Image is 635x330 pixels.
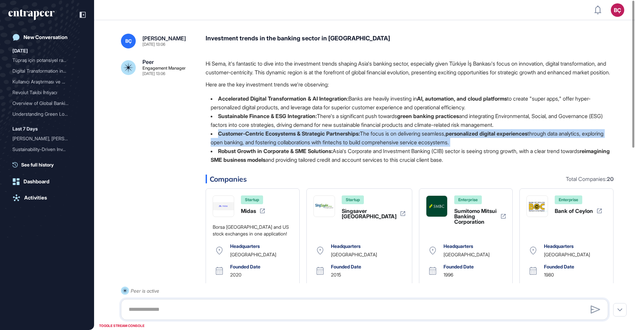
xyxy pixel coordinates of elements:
[12,66,76,76] div: Digital Transformation in...
[218,148,333,154] strong: Robust Growth in Corporate & SME Solutions:
[544,244,574,249] div: Headquarters
[446,130,527,137] strong: personalized digital experiences
[555,195,582,204] div: Enterprise
[241,208,256,214] div: Midas
[12,109,82,119] div: Understanding Green Loans and Differentiation Strategies in Banking
[566,176,613,182] div: Total Companies:
[443,272,453,278] div: 1996
[342,195,364,204] div: Startup
[218,130,360,137] strong: Customer-Centric Ecosystems & Strategic Partnerships:
[12,155,82,166] div: Tracking Google Website Access
[241,195,263,204] div: Startup
[131,287,159,295] div: Peer is active
[230,272,242,278] div: 2020
[12,109,76,119] div: Understanding Green Loans...
[555,208,593,214] div: Bank of Ceylon
[24,179,49,185] div: Dashboard
[97,322,146,330] div: TOGGLE STREAM CONSOLE
[527,200,548,212] img: Bank of Ceylon-logo
[8,31,86,44] a: New Conversation
[12,161,86,168] a: See full history
[206,80,613,89] p: Here are the key investment trends we're observing:
[331,264,361,269] div: Founded Date
[12,76,82,87] div: Kullanıcı Araştırması ve Yapay Zeka Desteği ile Müşteri Geri Bildirimlerinin Toplanması ve Değerl...
[443,264,474,269] div: Founded Date
[24,34,68,40] div: New Conversation
[12,55,82,66] div: Tüpraş için potansiyel rakip arayışı
[12,155,76,166] div: Tracking Google Website A...
[12,76,76,87] div: Kullanıcı Araştırması ve ...
[12,133,82,144] div: Erazer, Asus ROG ve Asus TUF Serisi'nin Rakiplerini Analiz Etme
[331,272,341,278] div: 2015
[142,72,165,76] div: [DATE] 13:06
[454,195,482,204] div: Enterprise
[142,66,186,70] div: Engagement Manager
[426,196,447,217] img: Sumitomo Mitsui Banking Corporation-logo
[142,36,186,41] div: [PERSON_NAME]
[12,125,38,133] div: Last 7 Days
[230,264,260,269] div: Founded Date
[21,161,54,168] span: See full history
[544,252,590,257] div: [GEOGRAPHIC_DATA]
[314,196,335,217] img: Singsaver Singapore-logo
[544,264,574,269] div: Founded Date
[206,175,613,183] div: Companies
[443,244,473,249] div: Headquarters
[12,98,76,109] div: Overview of Global Bankin...
[206,147,613,164] li: Asia's Corporate and Investment Banking (CIB) sector is seeing strong growth, with a clear trend ...
[331,252,377,257] div: [GEOGRAPHIC_DATA]
[8,9,54,20] div: entrapeer-logo
[417,95,507,102] strong: AI, automation, and cloud platforms
[218,113,317,119] strong: Sustainable Finance & ESG Integration:
[206,34,613,48] div: Investment trends in the banking sector in [GEOGRAPHIC_DATA]
[142,59,154,65] div: Peer
[12,144,82,155] div: Sustainability-Driven Investment Strategies in the Global Glass and Chemicals Industry: Impact of...
[12,66,82,76] div: Digital Transformation in the Energy Sector: Roadmaps for Cultural Change and Reducing Vendor Dep...
[8,175,86,188] a: Dashboard
[230,252,276,257] div: [GEOGRAPHIC_DATA]
[8,191,86,205] a: Activities
[12,87,76,98] div: Revolut Takibi İhtiyacı
[443,252,490,257] div: [GEOGRAPHIC_DATA]
[12,87,82,98] div: Revolut Takibi İhtiyacı
[12,98,82,109] div: Overview of Global Banking Loan Systems and Practices
[12,47,28,55] div: [DATE]
[125,38,132,44] span: BÇ
[213,202,234,210] img: Midas-logo
[206,112,613,129] li: There's a significant push towards and integrating Environmental, Social, and Governance (ESG) fa...
[397,113,459,119] strong: green banking practices
[611,3,624,17] button: BÇ
[454,208,497,224] div: Sumitomo Mitsui Banking Corporation
[206,94,613,112] li: Banks are heavily investing in to create "super apps," offer hyper-personalized digital products,...
[607,176,613,182] b: 20
[24,195,47,201] div: Activities
[213,224,293,237] div: Borsa [GEOGRAPHIC_DATA] and US stock exchanges in one application!
[12,144,76,155] div: Sustainability-Driven Inv...
[331,244,361,249] div: Headquarters
[544,272,554,278] div: 1980
[218,95,348,102] strong: Accelerated Digital Transformation & AI Integration:
[12,55,76,66] div: Tüpraş için potansiyel ra...
[206,129,613,147] li: The focus is on delivering seamless, through data analytics, exploring open banking, and fosterin...
[142,42,165,46] div: [DATE] 13:06
[206,59,613,77] p: Hi Sema, it's fantastic to dive into the investment trends shaping Asia's banking sector, especia...
[342,208,396,219] div: Singsaver [GEOGRAPHIC_DATA]
[230,244,260,249] div: Headquarters
[12,133,76,144] div: [PERSON_NAME], [PERSON_NAME] ve Asus ...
